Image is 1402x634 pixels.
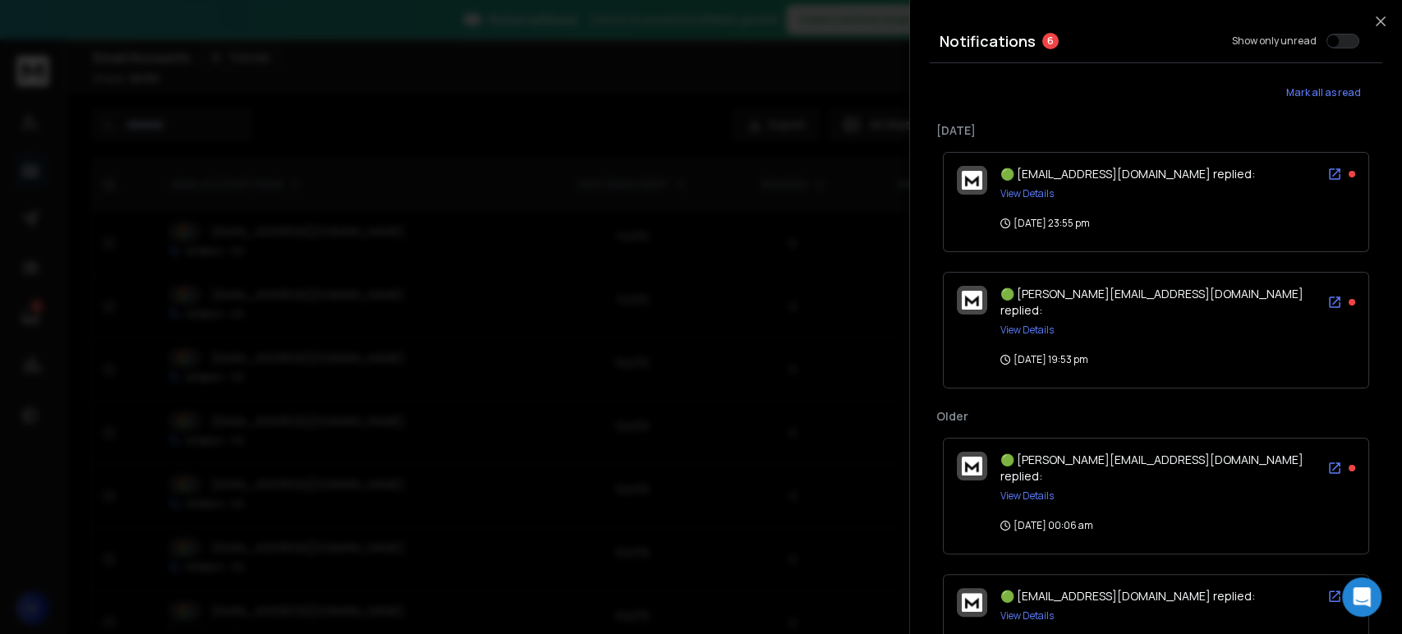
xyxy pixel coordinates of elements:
[1264,76,1382,109] button: Mark all as read
[1000,519,1093,532] p: [DATE] 00:06 am
[962,593,982,612] img: logo
[1232,34,1317,48] label: Show only unread
[962,457,982,475] img: logo
[1286,86,1361,99] span: Mark all as read
[1000,452,1303,484] span: 🟢 [PERSON_NAME][EMAIL_ADDRESS][DOMAIN_NAME] replied:
[936,122,1376,139] p: [DATE]
[1000,166,1255,181] span: 🟢 [EMAIL_ADDRESS][DOMAIN_NAME] replied:
[1342,577,1381,617] div: Open Intercom Messenger
[1000,324,1054,337] button: View Details
[1000,609,1054,623] button: View Details
[1000,588,1255,604] span: 🟢 [EMAIL_ADDRESS][DOMAIN_NAME] replied:
[1042,33,1059,49] span: 6
[1000,353,1088,366] p: [DATE] 19:53 pm
[940,30,1036,53] h3: Notifications
[1000,217,1090,230] p: [DATE] 23:55 pm
[1000,286,1303,318] span: 🟢 [PERSON_NAME][EMAIL_ADDRESS][DOMAIN_NAME] replied:
[1000,489,1054,503] button: View Details
[962,171,982,190] img: logo
[936,408,1376,425] p: Older
[1000,187,1054,200] button: View Details
[962,291,982,310] img: logo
